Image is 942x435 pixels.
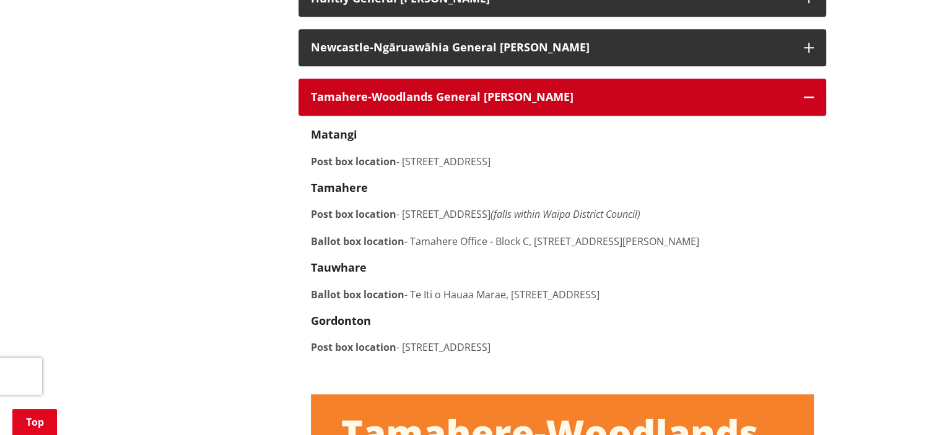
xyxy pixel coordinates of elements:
[311,235,404,248] strong: Ballot box location
[311,180,368,195] strong: Tamahere
[311,127,357,142] strong: Matangi
[311,313,371,328] strong: Gordonton
[12,409,57,435] a: Top
[311,207,814,222] p: - [STREET_ADDRESS]
[311,288,404,301] strong: Ballot box location
[311,154,814,169] p: - [STREET_ADDRESS]
[311,40,590,54] strong: Newcastle-Ngāruawāhia General [PERSON_NAME]
[491,207,640,221] em: (falls within Waipa District Council)
[311,287,814,302] p: - Te Iti o Hauaa Marae, [STREET_ADDRESS]
[311,340,396,354] strong: Post box location
[311,234,814,249] p: - Tamahere Office - Block C, [STREET_ADDRESS][PERSON_NAME]
[311,207,396,221] strong: Post box location
[299,79,826,116] button: Tamahere-Woodlands General [PERSON_NAME]
[311,89,573,104] strong: Tamahere-Woodlands General [PERSON_NAME]
[885,383,930,428] iframe: Messenger Launcher
[299,29,826,66] button: Newcastle-Ngāruawāhia General [PERSON_NAME]
[311,340,814,355] p: - [STREET_ADDRESS]
[311,155,396,168] strong: Post box location
[311,260,367,275] strong: Tauwhare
